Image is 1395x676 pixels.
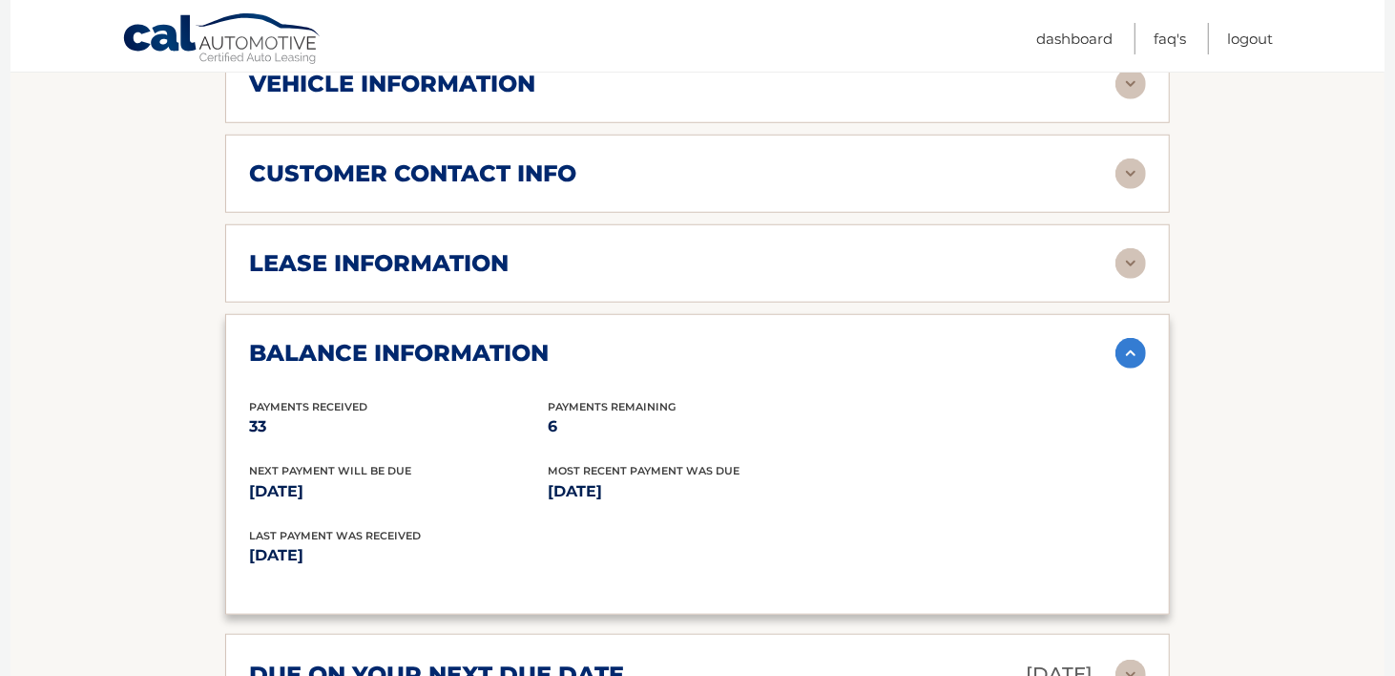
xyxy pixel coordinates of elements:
[249,400,367,413] span: Payments Received
[249,249,509,278] h2: lease information
[122,12,323,68] a: Cal Automotive
[1115,248,1146,279] img: accordion-rest.svg
[1115,158,1146,189] img: accordion-rest.svg
[249,413,548,440] p: 33
[249,478,548,505] p: [DATE]
[1036,23,1113,54] a: Dashboard
[1115,338,1146,369] img: accordion-active.svg
[249,339,549,368] h2: balance information
[249,70,535,98] h2: vehicle information
[548,464,739,477] span: Most Recent Payment Was Due
[548,478,846,505] p: [DATE]
[249,542,697,569] p: [DATE]
[1154,23,1186,54] a: FAQ's
[548,400,676,413] span: Payments Remaining
[548,413,846,440] p: 6
[1227,23,1273,54] a: Logout
[249,529,421,542] span: Last Payment was received
[1115,69,1146,99] img: accordion-rest.svg
[249,159,576,188] h2: customer contact info
[249,464,411,477] span: Next Payment will be due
